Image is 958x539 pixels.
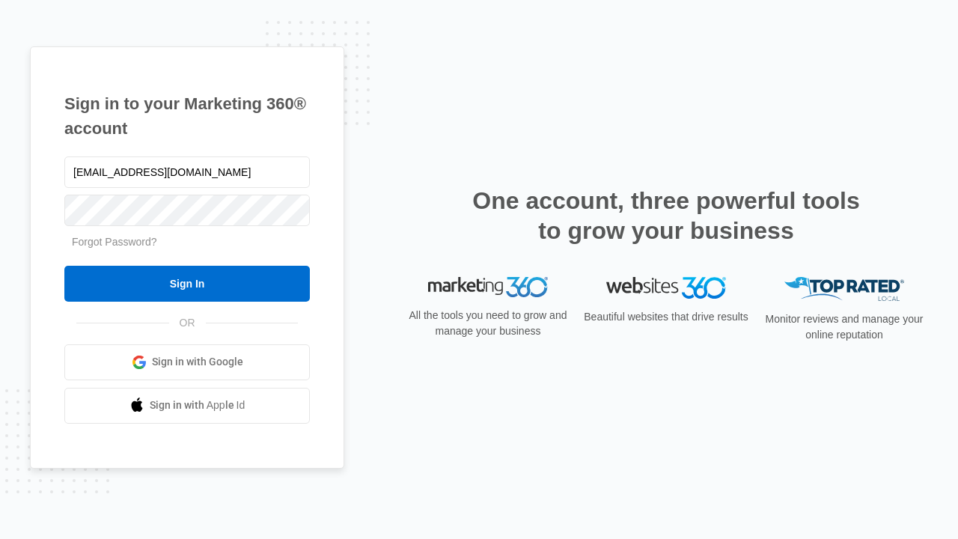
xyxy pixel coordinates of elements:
[760,311,928,343] p: Monitor reviews and manage your online reputation
[428,277,548,298] img: Marketing 360
[468,186,864,246] h2: One account, three powerful tools to grow your business
[150,398,245,413] span: Sign in with Apple Id
[64,91,310,141] h1: Sign in to your Marketing 360® account
[582,309,750,325] p: Beautiful websites that drive results
[64,156,310,188] input: Email
[64,344,310,380] a: Sign in with Google
[404,308,572,339] p: All the tools you need to grow and manage your business
[64,388,310,424] a: Sign in with Apple Id
[606,277,726,299] img: Websites 360
[152,354,243,370] span: Sign in with Google
[169,315,206,331] span: OR
[72,236,157,248] a: Forgot Password?
[64,266,310,302] input: Sign In
[784,277,904,302] img: Top Rated Local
